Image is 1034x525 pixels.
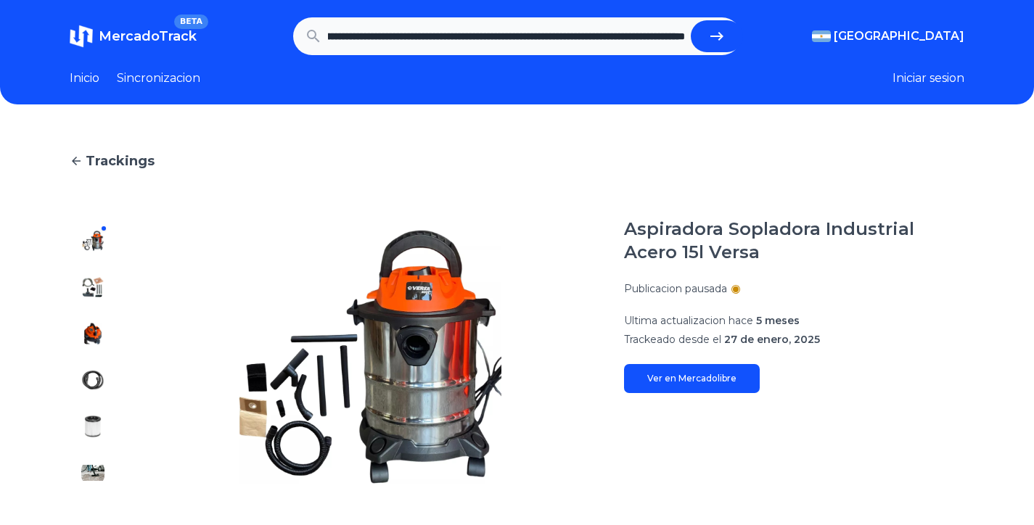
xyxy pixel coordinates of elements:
[812,28,964,45] button: [GEOGRAPHIC_DATA]
[99,28,197,44] span: MercadoTrack
[81,461,104,484] img: Aspiradora Sopladora Industrial Acero 15l Versa
[893,70,964,87] button: Iniciar sesion
[81,229,104,252] img: Aspiradora Sopladora Industrial Acero 15l Versa
[117,70,200,87] a: Sincronizacion
[70,70,99,87] a: Inicio
[724,333,820,346] span: 27 de enero, 2025
[756,314,800,327] span: 5 meses
[81,276,104,299] img: Aspiradora Sopladora Industrial Acero 15l Versa
[174,15,208,29] span: BETA
[624,314,753,327] span: Ultima actualizacion hace
[70,25,93,48] img: MercadoTrack
[86,151,155,171] span: Trackings
[81,322,104,345] img: Aspiradora Sopladora Industrial Acero 15l Versa
[624,333,721,346] span: Trackeado desde el
[81,415,104,438] img: Aspiradora Sopladora Industrial Acero 15l Versa
[81,368,104,392] img: Aspiradora Sopladora Industrial Acero 15l Versa
[624,364,760,393] a: Ver en Mercadolibre
[70,25,197,48] a: MercadoTrackBETA
[834,28,964,45] span: [GEOGRAPHIC_DATA]
[624,218,964,264] h1: Aspiradora Sopladora Industrial Acero 15l Versa
[624,281,727,296] p: Publicacion pausada
[70,151,964,171] a: Trackings
[812,30,831,42] img: Argentina
[145,218,595,496] img: Aspiradora Sopladora Industrial Acero 15l Versa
